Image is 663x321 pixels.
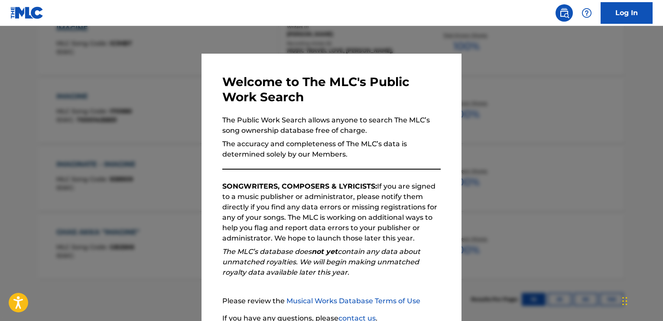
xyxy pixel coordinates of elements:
[620,279,663,321] iframe: Chat Widget
[222,182,377,190] strong: SONGWRITERS, COMPOSERS & LYRICISTS:
[222,139,441,160] p: The accuracy and completeness of The MLC’s data is determined solely by our Members.
[222,115,441,136] p: The Public Work Search allows anyone to search The MLC’s song ownership database free of charge.
[222,74,441,105] h3: Welcome to The MLC's Public Work Search
[286,297,420,305] a: Musical Works Database Terms of Use
[556,4,573,22] a: Public Search
[601,2,653,24] a: Log In
[222,296,441,306] p: Please review the
[559,8,569,18] img: search
[10,6,44,19] img: MLC Logo
[312,247,338,256] strong: not yet
[222,247,420,276] em: The MLC’s database does contain any data about unmatched royalties. We will begin making unmatche...
[222,181,441,244] p: If you are signed to a music publisher or administrator, please notify them directly if you find ...
[582,8,592,18] img: help
[622,288,627,314] div: Drag
[578,4,595,22] div: Help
